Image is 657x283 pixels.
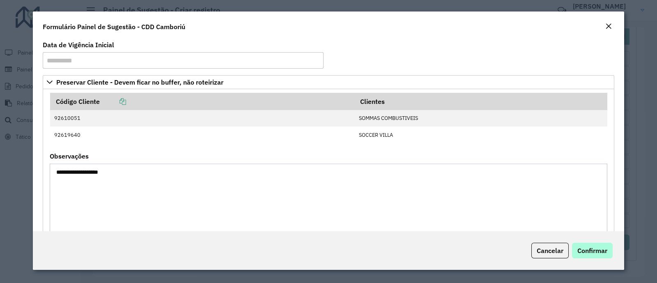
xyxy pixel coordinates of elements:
[43,75,614,89] a: Preservar Cliente - Devem ficar no buffer, não roteirizar
[43,22,185,32] h4: Formulário Painel de Sugestão - CDD Camboriú
[56,79,223,85] span: Preservar Cliente - Devem ficar no buffer, não roteirizar
[531,243,569,258] button: Cancelar
[354,93,607,110] th: Clientes
[50,110,355,127] td: 92610051
[100,97,126,106] a: Copiar
[577,246,607,255] span: Confirmar
[605,23,612,30] em: Fechar
[43,89,614,244] div: Preservar Cliente - Devem ficar no buffer, não roteirizar
[354,127,607,143] td: SOCCER VILLA
[603,21,614,32] button: Close
[354,110,607,127] td: SOMMAS COMBUSTIVEIS
[50,93,355,110] th: Código Cliente
[43,40,114,50] label: Data de Vigência Inicial
[572,243,613,258] button: Confirmar
[50,151,89,161] label: Observações
[50,127,355,143] td: 92619640
[537,246,563,255] span: Cancelar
